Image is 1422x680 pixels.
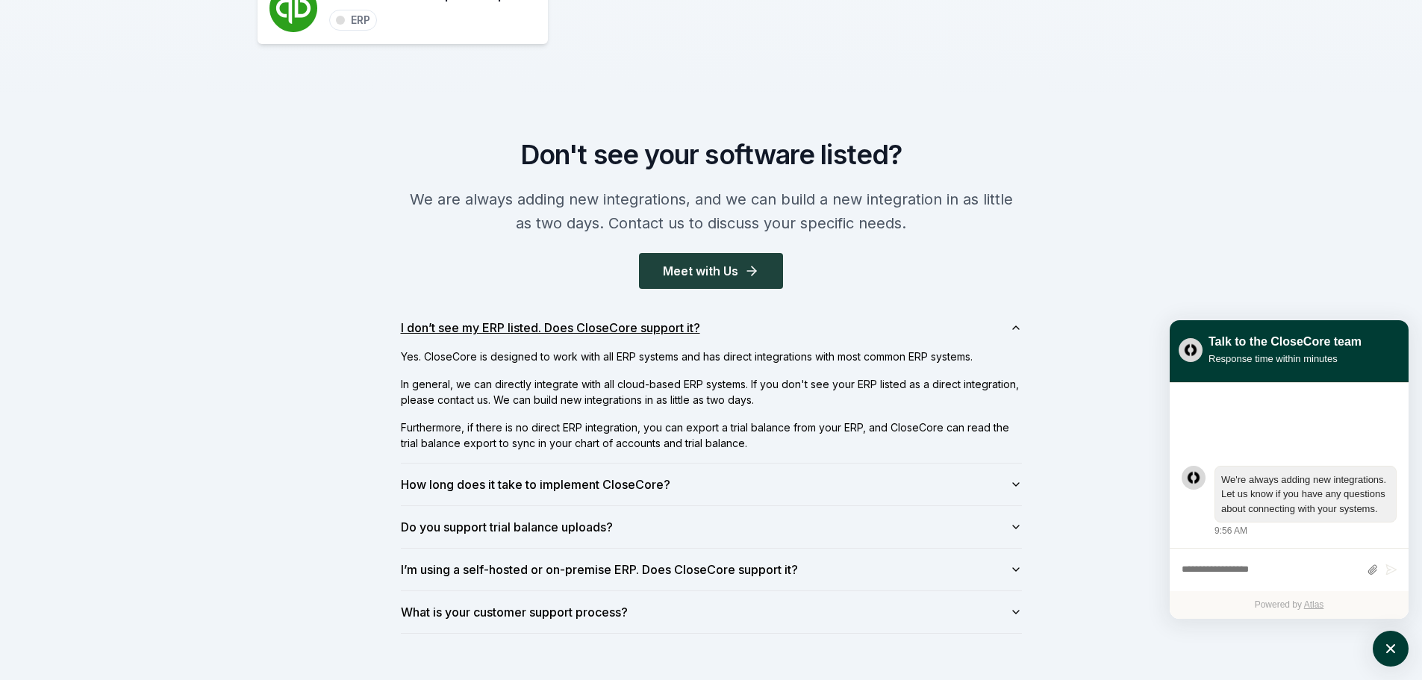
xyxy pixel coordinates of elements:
[1182,556,1397,584] div: atlas-composer
[401,419,1022,451] p: Furthermore, if there is no direct ERP integration, you can export a trial balance from your ERP,...
[1367,564,1378,576] button: Attach files by clicking or dropping files here
[401,349,1022,463] div: I don’t see my ERP listed. Does CloseCore support it?
[1170,320,1409,619] div: atlas-window
[401,349,1022,364] p: Yes. CloseCore is designed to work with all ERP systems and has direct integrations with most com...
[1214,466,1397,538] div: Friday, September 5, 9:56 AM
[1179,338,1203,362] img: yblje5SQxOoZuw2TcITt_icon.png
[1182,466,1397,538] div: atlas-message
[1304,599,1324,610] a: Atlas
[1209,333,1362,351] div: Talk to the CloseCore team
[1221,472,1390,517] div: atlas-message-text
[401,464,1022,505] button: How long does it take to implement CloseCore?
[639,253,783,289] button: Meet with Us
[1373,631,1409,667] button: atlas-launcher
[351,13,370,27] div: ERP
[1182,466,1206,490] div: atlas-message-author-avatar
[401,549,1022,590] button: I’m using a self-hosted or on-premise ERP. Does CloseCore support it?
[1209,351,1362,366] div: Response time within minutes
[1214,524,1247,537] div: 9:56 AM
[401,591,1022,633] button: What is your customer support process?
[401,376,1022,408] p: In general, we can directly integrate with all cloud-based ERP systems. If you don't see your ERP...
[401,506,1022,548] button: Do you support trial balance uploads?
[1170,591,1409,619] div: Powered by
[401,187,1022,235] p: We are always adding new integrations, and we can build a new integration in as little as two day...
[1170,383,1409,619] div: atlas-ticket
[401,140,1022,169] h2: Don't see your software listed?
[401,307,1022,349] button: I don’t see my ERP listed. Does CloseCore support it?
[1214,466,1397,523] div: atlas-message-bubble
